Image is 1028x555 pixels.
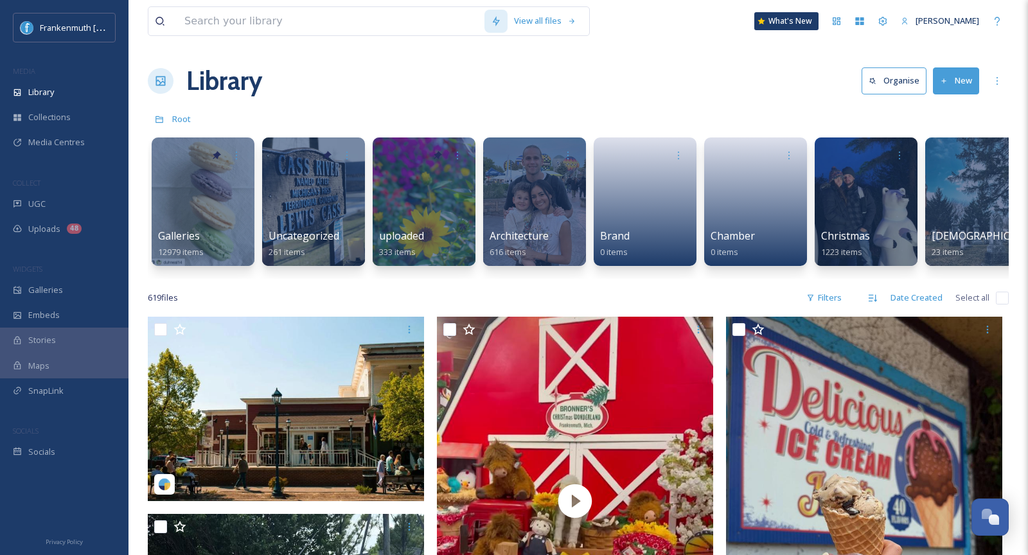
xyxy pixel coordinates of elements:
[490,246,526,258] span: 616 items
[13,426,39,436] span: SOCIALS
[508,8,583,33] a: View all files
[884,285,949,310] div: Date Created
[821,230,870,258] a: Christmas1223 items
[971,498,1009,536] button: Open Chat
[800,285,848,310] div: Filters
[172,111,191,127] a: Root
[158,246,204,258] span: 12979 items
[379,230,424,258] a: uploaded333 items
[269,230,339,258] a: Uncategorized261 items
[13,178,40,188] span: COLLECT
[28,284,63,296] span: Galleries
[28,86,54,98] span: Library
[28,360,49,372] span: Maps
[862,67,926,94] button: Organise
[379,229,424,243] span: uploaded
[28,136,85,148] span: Media Centres
[178,7,484,35] input: Search your library
[148,317,424,501] img: variablephotography-18072886784020760.jpeg
[711,230,755,258] a: Chamber0 items
[158,478,171,491] img: snapsea-logo.png
[186,62,262,100] a: Library
[711,229,755,243] span: Chamber
[172,113,191,125] span: Root
[21,21,33,34] img: Social%20Media%20PFP%202025.jpg
[269,246,305,258] span: 261 items
[28,446,55,458] span: Socials
[600,230,630,258] a: Brand0 items
[46,538,83,546] span: Privacy Policy
[600,229,630,243] span: Brand
[28,111,71,123] span: Collections
[40,21,137,33] span: Frankenmuth [US_STATE]
[46,533,83,549] a: Privacy Policy
[490,230,549,258] a: Architecture616 items
[67,224,82,234] div: 48
[28,223,60,235] span: Uploads
[13,264,42,274] span: WIDGETS
[711,246,738,258] span: 0 items
[490,229,549,243] span: Architecture
[894,8,986,33] a: [PERSON_NAME]
[28,385,64,397] span: SnapLink
[158,230,204,258] a: Galleries12979 items
[379,246,416,258] span: 333 items
[13,66,35,76] span: MEDIA
[600,246,628,258] span: 0 items
[28,198,46,210] span: UGC
[955,292,989,304] span: Select all
[916,15,979,26] span: [PERSON_NAME]
[932,246,964,258] span: 23 items
[754,12,819,30] a: What's New
[28,334,56,346] span: Stories
[821,229,870,243] span: Christmas
[821,246,862,258] span: 1223 items
[269,229,339,243] span: Uncategorized
[148,292,178,304] span: 619 file s
[28,309,60,321] span: Embeds
[862,67,933,94] a: Organise
[158,229,200,243] span: Galleries
[933,67,979,94] button: New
